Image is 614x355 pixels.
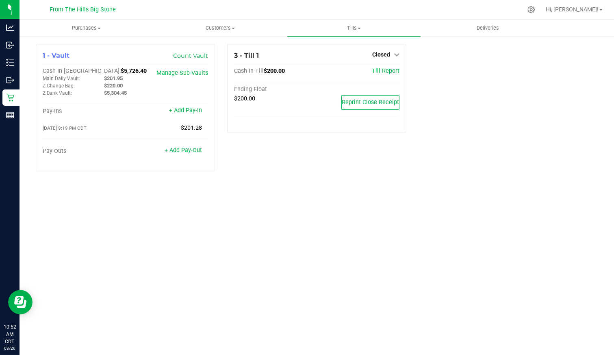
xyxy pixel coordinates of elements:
span: From The Hills Big Stone [50,6,116,13]
span: $201.28 [181,124,202,131]
inline-svg: Retail [6,94,14,102]
inline-svg: Reports [6,111,14,119]
span: Deliveries [466,24,510,32]
a: Customers [153,20,287,37]
a: Deliveries [421,20,555,37]
inline-svg: Inventory [6,59,14,67]
p: 10:52 AM CDT [4,323,16,345]
span: Z Change Bag: [43,83,75,89]
span: Tills [287,24,420,32]
span: Cash In Till [234,68,264,74]
div: Pay-Outs [43,148,126,155]
span: Reprint Close Receipt [342,99,399,106]
a: + Add Pay-Out [165,147,202,154]
inline-svg: Analytics [6,24,14,32]
iframe: Resource center [8,290,33,314]
a: Count Vault [173,52,208,59]
span: $201.95 [104,75,123,81]
div: Manage settings [526,6,536,13]
a: Manage Sub-Vaults [156,70,208,76]
span: Customers [154,24,286,32]
span: Main Daily Vault: [43,76,80,81]
span: 1 - Vault [43,52,69,59]
a: Purchases [20,20,153,37]
div: Pay-Ins [43,108,126,115]
span: Z Bank Vault: [43,90,72,96]
span: $200.00 [264,68,285,74]
div: Ending Float [234,86,317,93]
button: Reprint Close Receipt [341,95,399,110]
span: $5,304.45 [104,90,127,96]
span: Closed [372,51,390,58]
inline-svg: Inbound [6,41,14,49]
span: $220.00 [104,83,123,89]
a: + Add Pay-In [169,107,202,114]
a: Tills [287,20,421,37]
span: Purchases [20,24,153,32]
span: $200.00 [234,95,255,102]
span: 3 - Till 1 [234,52,259,59]
p: 08/26 [4,345,16,351]
span: Hi, [PERSON_NAME]! [546,6,599,13]
span: [DATE] 9:19 PM CDT [43,125,87,131]
a: Till Report [372,68,399,74]
inline-svg: Outbound [6,76,14,84]
span: $5,726.40 [121,68,147,74]
span: Cash In [GEOGRAPHIC_DATA]: [43,68,121,74]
